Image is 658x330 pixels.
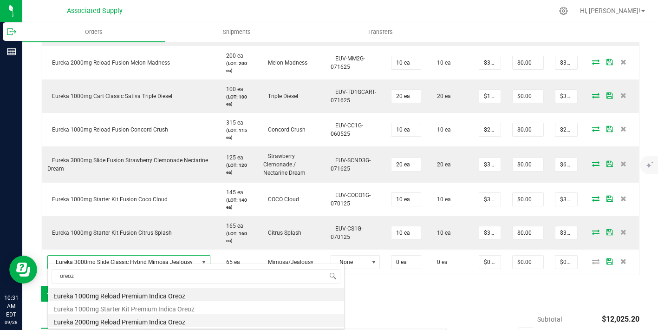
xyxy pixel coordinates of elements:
span: 0 ea [432,259,448,265]
input: 0 [479,123,501,136]
span: Save Order Detail [603,59,617,65]
span: Hi, [PERSON_NAME]! [580,7,640,14]
span: Associated Supply [67,7,123,15]
input: 0 [391,226,421,239]
span: Delete Order Detail [617,161,631,166]
span: 20 ea [432,161,451,168]
span: Eureka 1000mg Reload Fusion Concord Crush [47,126,168,133]
input: 0 [513,90,543,103]
span: Eureka 1000mg Starter Kit Fusion Coco Cloud [47,196,168,203]
span: Save Order Detail [603,161,617,166]
span: EUV-TD1GCART-071625 [331,89,376,104]
inline-svg: Outbound [7,27,16,36]
input: 0 [479,158,501,171]
input: 0 [513,56,543,69]
p: (LOT: 100 ea) [222,93,252,107]
span: 65 ea [222,259,240,265]
span: Delete Order Detail [617,229,631,235]
span: Strawberry Clemonade / Nectarine Dream [263,153,306,176]
input: 0 [513,123,543,136]
span: EUV-SCND3G-071625 [331,157,371,172]
input: 0 [555,256,577,269]
span: Save Order Detail [603,92,617,98]
input: 0 [391,90,421,103]
span: Citrus Splash [263,230,301,236]
span: Delete Order Detail [617,59,631,65]
p: (LOT: 140 ea) [222,197,252,211]
inline-svg: Reports [7,47,16,56]
input: 0 [555,193,577,206]
span: Eureka 3000mg Slide Classic Hybrid Mimosa Jealousy [48,256,199,269]
input: 0 [555,123,577,136]
span: Eureka 3000mg Slide Fusion Strawberry Clemonade Nectarine Dream [47,157,208,172]
input: 0 [513,256,543,269]
input: 0 [479,90,501,103]
span: Save Order Detail [603,229,617,235]
span: Subtotal [537,316,562,323]
span: 100 ea [222,86,243,92]
input: 0 [555,90,577,103]
input: 0 [513,226,543,239]
span: $12,025.20 [602,315,639,323]
input: 0 [479,56,501,69]
p: (LOT: 200 ea) [222,60,252,74]
input: 0 [513,158,543,171]
input: 0 [391,256,421,269]
input: 0 [513,193,543,206]
iframe: Resource center [9,256,37,284]
span: 10 ea [432,126,451,133]
p: (LOT: 115 ea) [222,127,252,141]
span: COCO Cloud [263,196,299,203]
span: Save Order Detail [603,258,617,264]
p: (LOT: 120 ea) [222,162,252,176]
input: 0 [391,123,421,136]
span: Shipments [210,28,263,36]
div: Notes [41,311,97,329]
span: EUV-MM2G-071625 [331,55,365,70]
span: Mimosa/Jealousy [263,259,313,265]
span: 165 ea [222,223,243,229]
span: 125 ea [222,154,243,161]
span: Eureka 2000mg Reload Fusion Melon Madness [47,59,170,66]
span: 315 ea [222,119,243,126]
span: Delete Order Detail [617,258,631,264]
span: 10 ea [432,230,451,236]
a: Orders [22,22,165,42]
span: Transfers [355,28,405,36]
input: 0 [555,226,577,239]
span: 10 ea [432,59,451,66]
a: Transfers [308,22,451,42]
p: 09/28 [4,319,18,326]
span: 20 ea [432,93,451,99]
span: Eureka 1000mg Starter Kit Fusion Citrus Splash [47,230,172,236]
span: Melon Madness [263,59,307,66]
input: 0 [555,158,577,171]
input: 0 [479,256,501,269]
span: 145 ea [222,189,243,196]
input: 0 [479,226,501,239]
input: 0 [391,56,421,69]
span: EUV-CC1G-060525 [331,122,363,137]
span: Delete Order Detail [617,92,631,98]
span: Save Order Detail [603,126,617,132]
span: None [331,256,368,269]
span: EUV-CS1G-070125 [331,225,363,240]
span: Concord Crush [263,126,306,133]
span: Orders [72,28,115,36]
input: 0 [391,193,421,206]
button: Add New Detail [41,286,103,302]
p: (LOT: 160 ea) [222,230,252,244]
span: EUV-COCO1G-070125 [331,192,371,207]
a: Shipments [165,22,308,42]
span: Save Order Detail [603,196,617,201]
input: 0 [555,56,577,69]
span: 200 ea [222,53,243,59]
span: 10 ea [432,196,451,203]
span: Delete Order Detail [617,126,631,132]
span: Eureka 1000mg Cart Classic Sativa Triple Diesel [47,93,172,99]
input: 0 [479,193,501,206]
span: Delete Order Detail [617,196,631,201]
input: 0 [391,158,421,171]
span: Triple Diesel [263,93,298,99]
div: Manage settings [558,7,569,15]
